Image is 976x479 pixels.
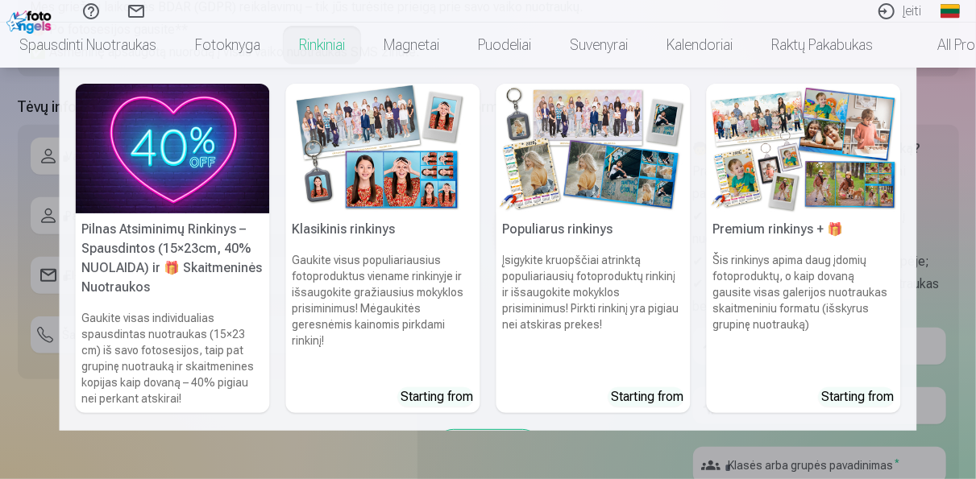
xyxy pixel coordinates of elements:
h6: Įsigykite kruopščiai atrinktą populiariausių fotoproduktų rinkinį ir išsaugokite mokyklos prisimi... [496,246,691,381]
div: Starting from [401,387,474,407]
img: Premium rinkinys + 🎁 [707,84,901,213]
a: Suvenyrai [550,23,647,68]
h5: Premium rinkinys + 🎁 [707,213,901,246]
h6: Gaukite visus populiariausius fotoproduktus viename rinkinyje ir išsaugokite gražiausius mokyklos... [286,246,480,381]
a: Klasikinis rinkinysKlasikinis rinkinysGaukite visus populiariausius fotoproduktus viename rinkiny... [286,84,480,413]
h6: Gaukite visas individualias spausdintas nuotraukas (15×23 cm) iš savo fotosesijos, taip pat grupi... [76,304,270,413]
a: Premium rinkinys + 🎁Premium rinkinys + 🎁Šis rinkinys apima daug įdomių fotoproduktų, o kaip dovan... [707,84,901,413]
a: Magnetai [364,23,459,68]
a: Pilnas Atsiminimų Rinkinys – Spausdintos (15×23cm, 40% NUOLAIDA) ir 🎁 Skaitmeninės NuotraukosPiln... [76,84,270,413]
a: Kalendoriai [647,23,752,68]
img: Klasikinis rinkinys [286,84,480,213]
img: /fa2 [6,6,56,34]
a: Fotoknyga [176,23,280,68]
h5: Populiarus rinkinys [496,213,691,246]
h5: Klasikinis rinkinys [286,213,480,246]
div: Starting from [822,387,895,407]
img: Pilnas Atsiminimų Rinkinys – Spausdintos (15×23cm, 40% NUOLAIDA) ir 🎁 Skaitmeninės Nuotraukos [76,84,270,213]
h6: Šis rinkinys apima daug įdomių fotoproduktų, o kaip dovaną gausite visas galerijos nuotraukas ska... [707,246,901,381]
a: Raktų pakabukas [752,23,892,68]
a: Puodeliai [459,23,550,68]
img: Populiarus rinkinys [496,84,691,213]
h5: Pilnas Atsiminimų Rinkinys – Spausdintos (15×23cm, 40% NUOLAIDA) ir 🎁 Skaitmeninės Nuotraukos [76,213,270,304]
a: Populiarus rinkinysPopuliarus rinkinysĮsigykite kruopščiai atrinktą populiariausių fotoproduktų r... [496,84,691,413]
a: Rinkiniai [280,23,364,68]
div: See all products [435,429,542,466]
div: Starting from [612,387,684,407]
